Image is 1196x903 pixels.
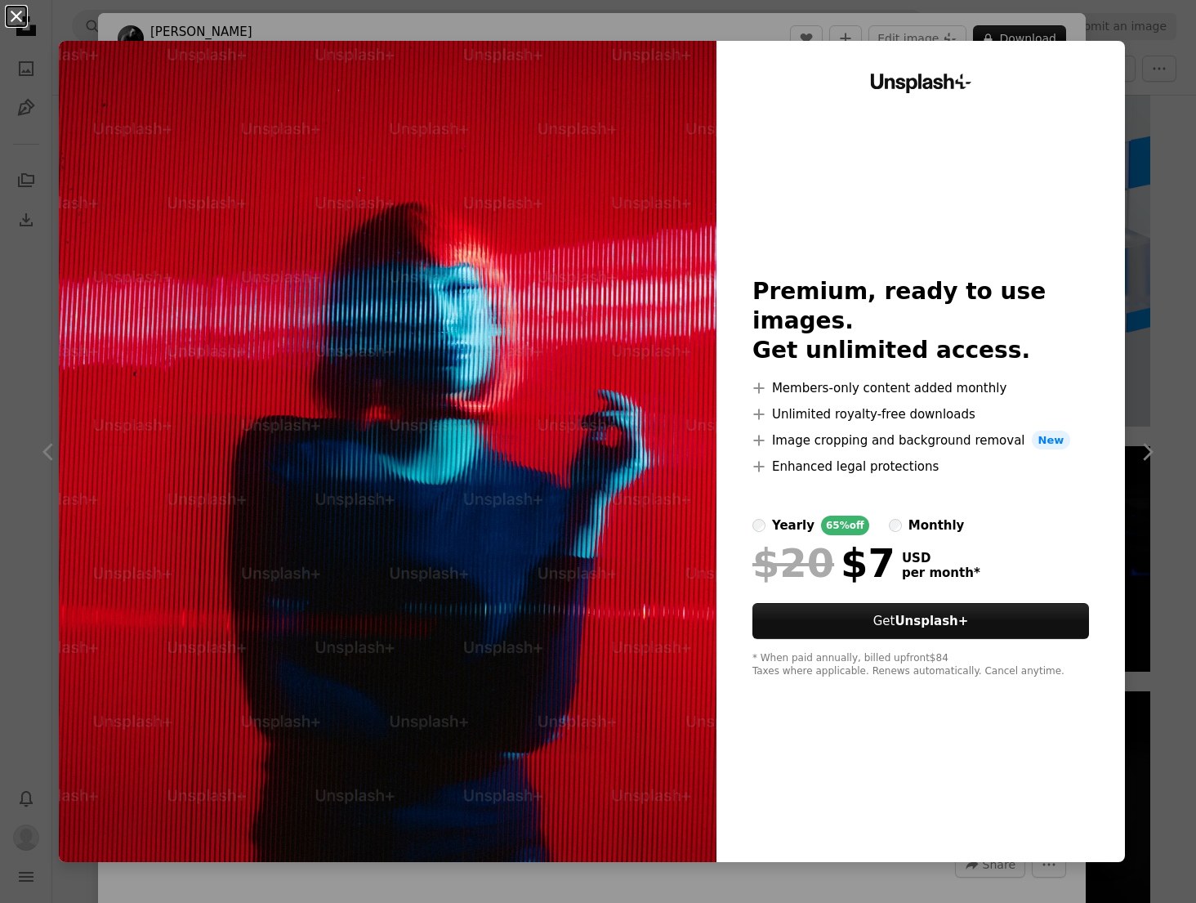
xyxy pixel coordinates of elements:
div: $7 [752,542,895,584]
li: Image cropping and background removal [752,431,1089,450]
h2: Premium, ready to use images. Get unlimited access. [752,277,1089,365]
div: yearly [772,516,814,535]
span: per month * [902,565,980,580]
strong: Unsplash+ [895,614,968,628]
li: Members-only content added monthly [752,378,1089,398]
li: Enhanced legal protections [752,457,1089,476]
a: GetUnsplash+ [752,603,1089,639]
li: Unlimited royalty-free downloads [752,405,1089,424]
input: yearly65%off [752,519,765,532]
span: USD [902,551,980,565]
div: * When paid annually, billed upfront $84 Taxes where applicable. Renews automatically. Cancel any... [752,652,1089,678]
div: monthly [908,516,965,535]
input: monthly [889,519,902,532]
span: New [1032,431,1071,450]
div: 65% off [821,516,869,535]
span: $20 [752,542,834,584]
